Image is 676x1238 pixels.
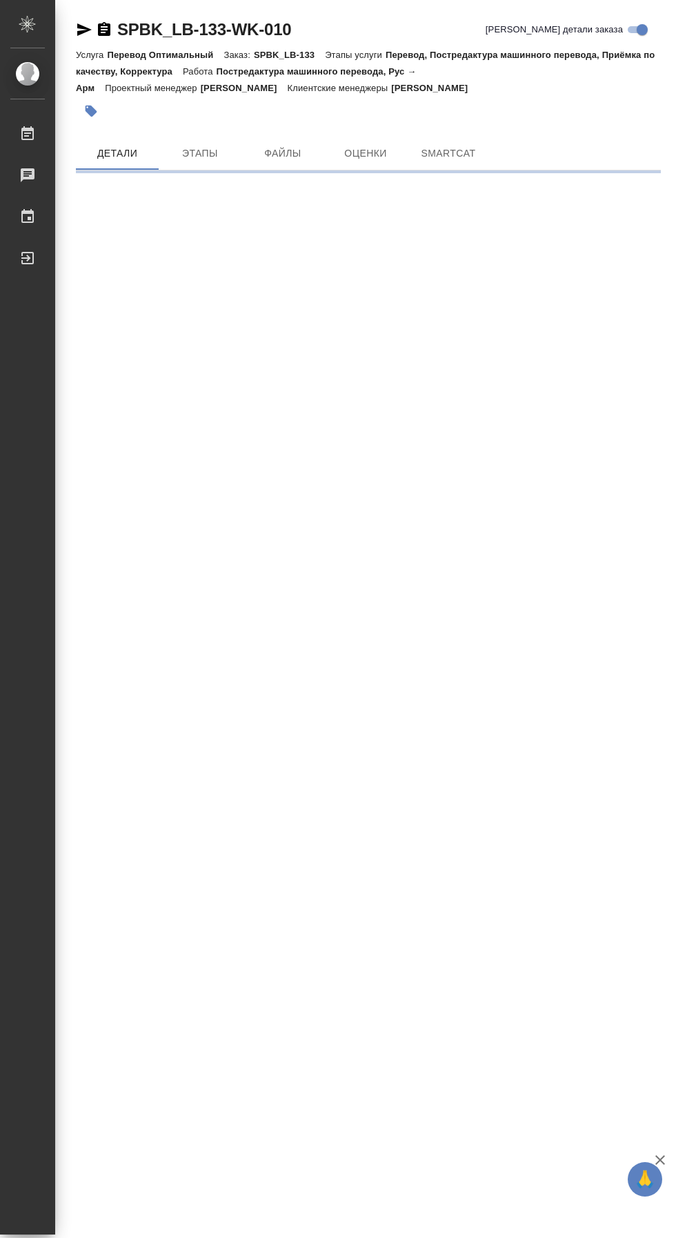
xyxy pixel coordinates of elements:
[117,20,291,39] a: SPBK_LB-133-WK-010
[332,145,399,162] span: Оценки
[105,83,200,93] p: Проектный менеджер
[76,66,416,93] p: Постредактура машинного перевода, Рус → Арм
[223,50,253,60] p: Заказ:
[84,145,150,162] span: Детали
[391,83,478,93] p: [PERSON_NAME]
[633,1165,657,1194] span: 🙏
[107,50,223,60] p: Перевод Оптимальный
[325,50,386,60] p: Этапы услуги
[76,21,92,38] button: Скопировать ссылку для ЯМессенджера
[167,145,233,162] span: Этапы
[76,50,107,60] p: Услуга
[254,50,325,60] p: SPBK_LB-133
[415,145,481,162] span: SmartCat
[628,1162,662,1197] button: 🙏
[201,83,288,93] p: [PERSON_NAME]
[96,21,112,38] button: Скопировать ссылку
[76,96,106,126] button: Добавить тэг
[486,23,623,37] span: [PERSON_NAME] детали заказа
[183,66,217,77] p: Работа
[250,145,316,162] span: Файлы
[288,83,392,93] p: Клиентские менеджеры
